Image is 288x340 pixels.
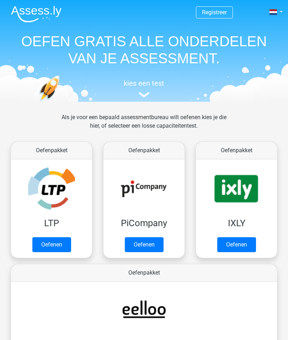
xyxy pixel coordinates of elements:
[52,113,236,139] div: Als je voor een bepaald assessmentbureau wilt oefenen kies je die hier, of selecteer een losse ca...
[32,237,71,252] a: Oefenen
[217,237,256,252] a: Oefenen
[139,92,149,97] img: assessment
[39,75,83,130] img: oefenen
[5,79,283,87] h5: kies een test
[202,9,227,16] a: Registreer
[5,79,283,98] a: kies een test
[5,33,283,67] h1: OEFEN GRATIS ALLE ONDERDELEN VAN JE ASSESSMENT.
[125,237,164,252] a: Oefenen
[11,6,62,22] img: Assessly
